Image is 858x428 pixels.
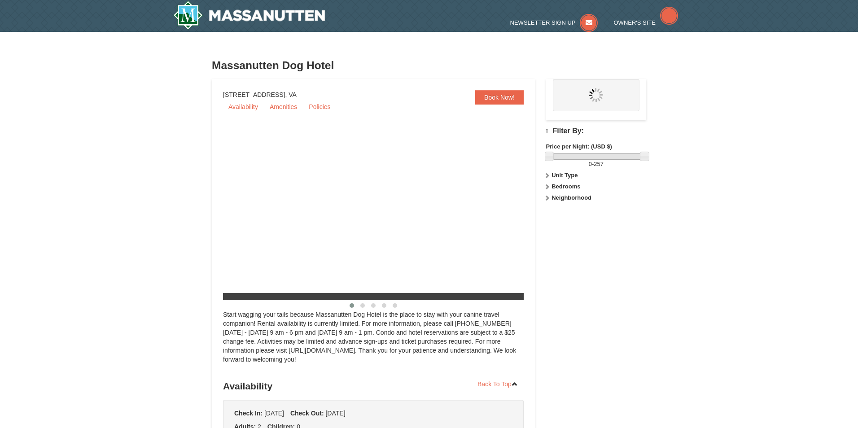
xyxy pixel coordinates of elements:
h3: Massanutten Dog Hotel [212,57,646,74]
span: Newsletter Sign Up [510,19,576,26]
strong: Check In: [234,410,263,417]
a: Book Now! [475,90,524,105]
span: [DATE] [325,410,345,417]
h3: Availability [223,377,524,395]
span: [DATE] [264,410,284,417]
strong: Bedrooms [552,183,580,190]
h4: Filter By: [546,127,646,135]
a: Availability [223,100,263,114]
img: Massanutten Resort Logo [173,1,325,30]
strong: Unit Type [552,172,578,179]
a: Massanutten Resort [173,1,325,30]
strong: Price per Night: (USD $) [546,143,612,150]
a: Back To Top [472,377,524,391]
a: Newsletter Sign Up [510,19,598,26]
span: 0 [589,161,592,167]
div: Start wagging your tails because Massanutten Dog Hotel is the place to stay with your canine trav... [223,310,524,373]
strong: Neighborhood [552,194,591,201]
span: Owner's Site [614,19,656,26]
span: 257 [594,161,604,167]
label: - [546,160,646,169]
a: Amenities [264,100,302,114]
img: wait.gif [589,88,603,102]
a: Owner's Site [614,19,679,26]
strong: Check Out: [290,410,324,417]
a: Policies [303,100,336,114]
